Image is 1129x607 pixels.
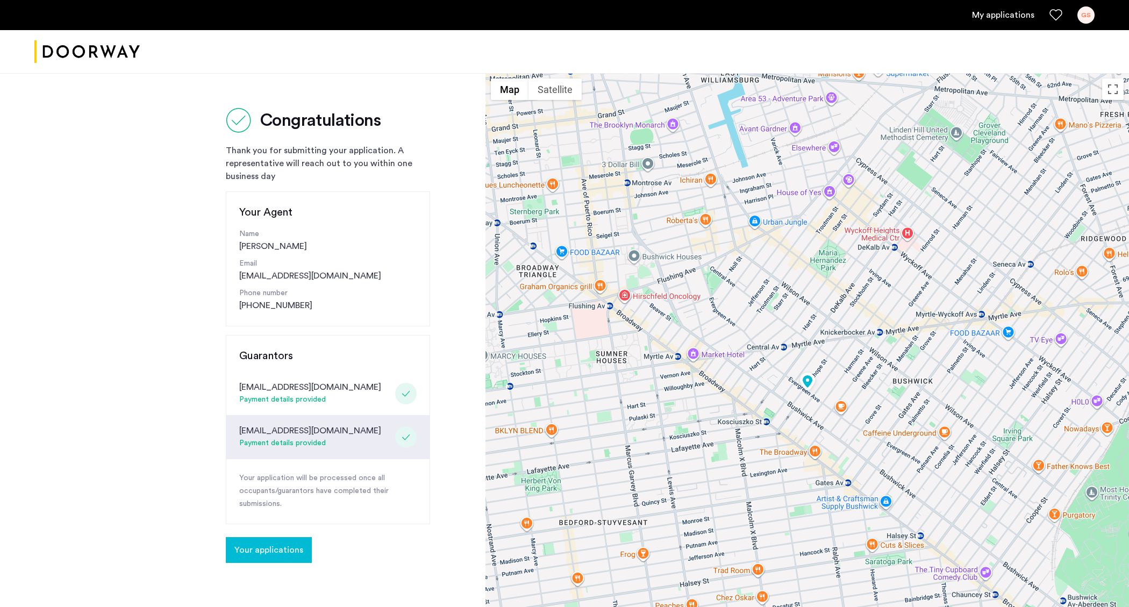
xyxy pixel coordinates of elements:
img: logo [34,32,140,72]
span: Your applications [234,544,303,556]
a: [PHONE_NUMBER] [239,299,312,312]
button: Show satellite imagery [528,78,582,100]
h2: Congratulations [260,110,381,131]
p: Email [239,258,417,269]
button: Toggle fullscreen view [1102,78,1124,100]
a: My application [972,9,1034,22]
div: [PERSON_NAME] [239,228,417,253]
h3: Guarantors [239,348,417,363]
div: GS [1077,6,1095,24]
div: Thank you for submitting your application. A representative will reach out to you within one busi... [226,144,430,183]
div: [EMAIL_ADDRESS][DOMAIN_NAME] [239,424,381,437]
a: Cazamio logo [34,32,140,72]
p: Your application will be processed once all occupants/guarantors have completed their submissions. [239,472,417,511]
cazamio-button: Go to application [226,546,312,554]
p: Phone number [239,288,417,299]
p: Name [239,228,417,240]
div: [EMAIL_ADDRESS][DOMAIN_NAME] [239,381,381,394]
div: Payment details provided [239,437,381,450]
a: [EMAIL_ADDRESS][DOMAIN_NAME] [239,269,381,282]
button: button [226,537,312,563]
button: Show street map [491,78,528,100]
a: Favorites [1049,9,1062,22]
div: Payment details provided [239,394,381,406]
h3: Your Agent [239,205,417,220]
